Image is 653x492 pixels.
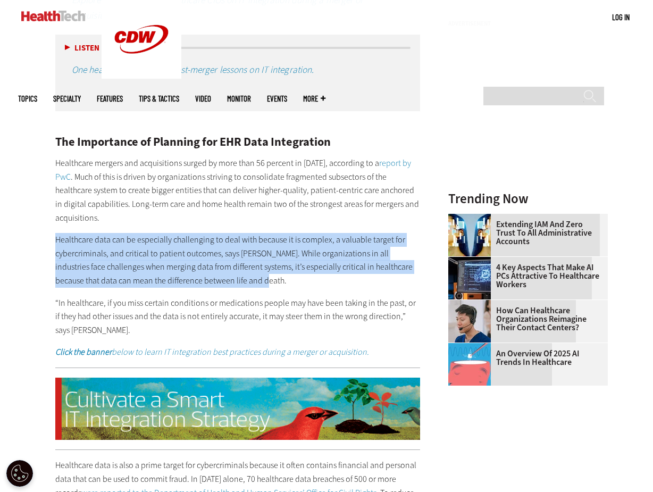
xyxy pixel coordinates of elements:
img: illustration of computer chip being put inside head with waves [448,343,491,386]
span: Topics [18,95,37,103]
a: MonITor [227,95,251,103]
a: Video [195,95,211,103]
div: Cookie Settings [6,460,33,487]
p: Healthcare mergers and acquisitions surged by more than 56 percent in [DATE], according to a . Mu... [55,156,420,224]
a: abstract image of woman with pixelated face [448,214,496,222]
div: User menu [612,12,630,23]
a: Tips & Tactics [139,95,179,103]
em: below to learn IT integration best practices during a merger or acquisition. [55,346,369,357]
a: Click the bannerbelow to learn IT integration best practices during a merger or acquisition. [55,346,369,357]
img: Desktop monitor with brain AI concept [448,257,491,299]
span: Specialty [53,95,81,103]
a: Healthcare contact center [448,300,496,308]
img: Home [21,11,86,21]
a: Extending IAM and Zero Trust to All Administrative Accounts [448,220,601,246]
p: “In healthcare, if you miss certain conditions or medications people may have been taking in the ... [55,296,420,337]
a: How Can Healthcare Organizations Reimagine Their Contact Centers? [448,306,601,332]
p: Healthcare data can be especially challenging to deal with because it is complex, a valuable targ... [55,233,420,287]
strong: Click the banner [55,346,112,357]
a: Log in [612,12,630,22]
img: Healthcare contact center [448,300,491,343]
a: 4 Key Aspects That Make AI PCs Attractive to Healthcare Workers [448,263,601,289]
h2: The Importance of Planning for EHR Data Integration [55,136,420,148]
button: Open Preferences [6,460,33,487]
a: Events [267,95,287,103]
iframe: advertisement [448,31,608,164]
a: illustration of computer chip being put inside head with waves [448,343,496,352]
a: report by PwC [55,157,411,182]
a: Desktop monitor with brain AI concept [448,257,496,265]
a: CDW [102,70,181,81]
span: More [303,95,325,103]
h3: Trending Now [448,192,608,205]
a: Features [97,95,123,103]
img: abstract image of woman with pixelated face [448,214,491,256]
img: HTQ322_M&A_WP_CTA [55,378,420,440]
a: An Overview of 2025 AI Trends in Healthcare [448,349,601,366]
